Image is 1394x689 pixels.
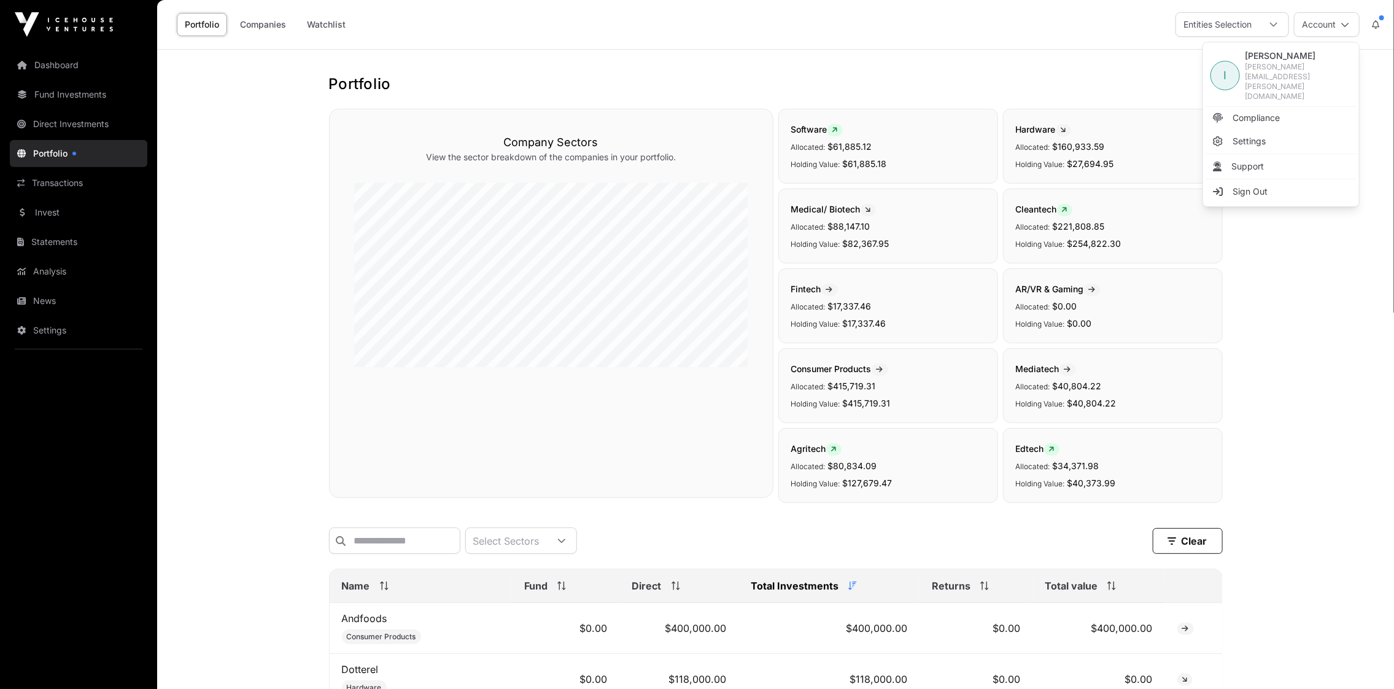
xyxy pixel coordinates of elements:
[342,612,387,625] a: Andfoods
[738,603,920,654] td: $400,000.00
[791,364,888,374] span: Consumer Products
[843,158,887,169] span: $61,885.18
[791,302,826,311] span: Allocated:
[1016,284,1101,294] span: AR/VR & Gaming
[1053,381,1102,391] span: $40,804.22
[1233,135,1266,147] span: Settings
[1245,62,1352,101] span: [PERSON_NAME][EMAIL_ADDRESS][PERSON_NAME][DOMAIN_NAME]
[10,111,147,138] a: Direct Investments
[1016,222,1050,232] span: Allocated:
[10,317,147,344] a: Settings
[329,74,1223,94] h1: Portfolio
[1032,603,1165,654] td: $400,000.00
[1016,462,1050,471] span: Allocated:
[932,578,970,593] span: Returns
[828,301,872,311] span: $17,337.46
[1067,398,1117,408] span: $40,804.22
[791,160,840,169] span: Holding Value:
[791,239,840,249] span: Holding Value:
[791,479,840,488] span: Holding Value:
[1067,318,1092,329] span: $0.00
[791,222,826,232] span: Allocated:
[1016,142,1050,152] span: Allocated:
[1153,528,1223,554] button: Clear
[1053,141,1105,152] span: $160,933.59
[1067,158,1114,169] span: $27,694.95
[791,124,843,134] span: Software
[1067,478,1116,488] span: $40,373.99
[620,603,739,654] td: $400,000.00
[791,382,826,391] span: Allocated:
[1016,479,1065,488] span: Holding Value:
[1233,185,1268,198] span: Sign Out
[232,13,294,36] a: Companies
[1016,364,1076,374] span: Mediatech
[791,443,842,454] span: Agritech
[1224,67,1227,84] span: I
[1053,221,1105,232] span: $221,808.85
[1333,630,1394,689] iframe: Chat Widget
[1016,124,1071,134] span: Hardware
[10,199,147,226] a: Invest
[1053,461,1099,471] span: $34,371.98
[1016,204,1072,214] span: Cleantech
[15,12,113,37] img: Icehouse Ventures Logo
[354,151,748,163] p: View the sector breakdown of the companies in your portfolio.
[524,578,548,593] span: Fund
[751,578,838,593] span: Total Investments
[10,258,147,285] a: Analysis
[1045,578,1098,593] span: Total value
[1016,302,1050,311] span: Allocated:
[1016,399,1065,408] span: Holding Value:
[1233,112,1280,124] span: Compliance
[1206,107,1357,129] a: Compliance
[843,318,886,329] span: $17,337.46
[299,13,354,36] a: Watchlist
[843,398,891,408] span: $415,719.31
[347,632,416,642] span: Consumer Products
[843,238,889,249] span: $82,367.95
[828,381,876,391] span: $415,719.31
[791,319,840,329] span: Holding Value:
[1176,13,1259,36] div: Entities Selection
[1206,130,1357,152] a: Settings
[791,142,826,152] span: Allocated:
[10,287,147,314] a: News
[1016,239,1065,249] span: Holding Value:
[354,134,748,151] h3: Company Sectors
[1231,160,1264,173] span: Support
[177,13,227,36] a: Portfolio
[1016,319,1065,329] span: Holding Value:
[632,578,662,593] span: Direct
[1016,443,1059,454] span: Edtech
[828,461,877,471] span: $80,834.09
[1206,181,1357,203] li: Sign Out
[10,140,147,167] a: Portfolio
[843,478,893,488] span: $127,679.47
[1294,12,1360,37] button: Account
[1016,160,1065,169] span: Holding Value:
[791,462,826,471] span: Allocated:
[828,221,870,232] span: $88,147.10
[342,578,370,593] span: Name
[1016,382,1050,391] span: Allocated:
[512,603,620,654] td: $0.00
[10,169,147,197] a: Transactions
[791,204,876,214] span: Medical/ Biotech
[1067,238,1121,249] span: $254,822.30
[10,81,147,108] a: Fund Investments
[466,528,547,553] div: Select Sectors
[10,52,147,79] a: Dashboard
[1206,155,1357,177] li: Support
[828,141,872,152] span: $61,885.12
[342,663,379,675] a: Dotterel
[1053,301,1077,311] span: $0.00
[920,603,1032,654] td: $0.00
[10,228,147,255] a: Statements
[791,284,838,294] span: Fintech
[1245,50,1352,62] span: [PERSON_NAME]
[791,399,840,408] span: Holding Value:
